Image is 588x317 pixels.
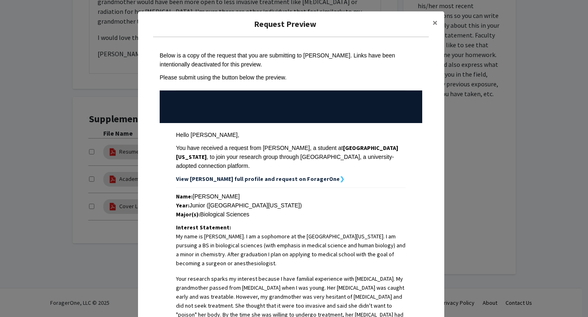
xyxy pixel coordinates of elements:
div: [PERSON_NAME] [176,192,406,201]
div: You have received a request from [PERSON_NAME], a student at , to join your research group throug... [176,143,406,170]
p: My name is [PERSON_NAME]. I am a sophomore at the [GEOGRAPHIC_DATA][US_STATE]. I am pursuing a BS... [176,232,406,268]
strong: Interest Statement: [176,224,231,231]
strong: Year: [176,202,189,209]
div: Below is a copy of the request that you are submitting to [PERSON_NAME]. Links have been intentio... [160,51,422,69]
iframe: Chat [6,280,35,311]
strong: Name: [176,193,193,200]
h5: Request Preview [145,18,426,30]
div: Hello [PERSON_NAME], [176,130,406,139]
span: × [432,16,438,29]
strong: Major(s): [176,211,200,218]
div: Please submit using the button below the preview. [160,73,422,82]
strong: View [PERSON_NAME] full profile and request on ForagerOne [176,175,340,183]
strong: ❯ [340,175,345,183]
div: Biological Sciences [176,210,406,219]
button: Close [426,11,444,34]
div: Junior ([GEOGRAPHIC_DATA][US_STATE]) [176,201,406,210]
